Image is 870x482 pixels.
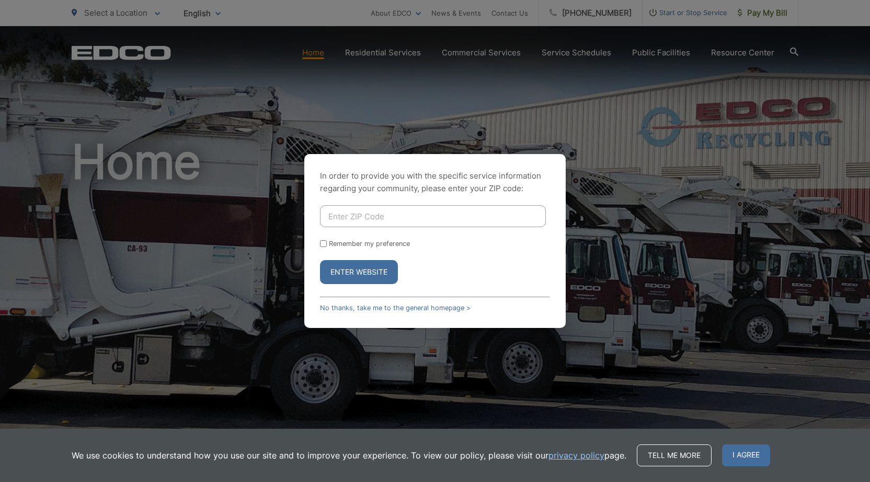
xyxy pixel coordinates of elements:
[320,205,546,227] input: Enter ZIP Code
[637,444,712,466] a: Tell me more
[320,304,471,312] a: No thanks, take me to the general homepage >
[329,240,410,248] label: Remember my preference
[548,449,604,462] a: privacy policy
[72,449,626,462] p: We use cookies to understand how you use our site and to improve your experience. To view our pol...
[722,444,770,466] span: I agree
[320,170,550,195] p: In order to provide you with the specific service information regarding your community, please en...
[320,260,398,284] button: Enter Website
